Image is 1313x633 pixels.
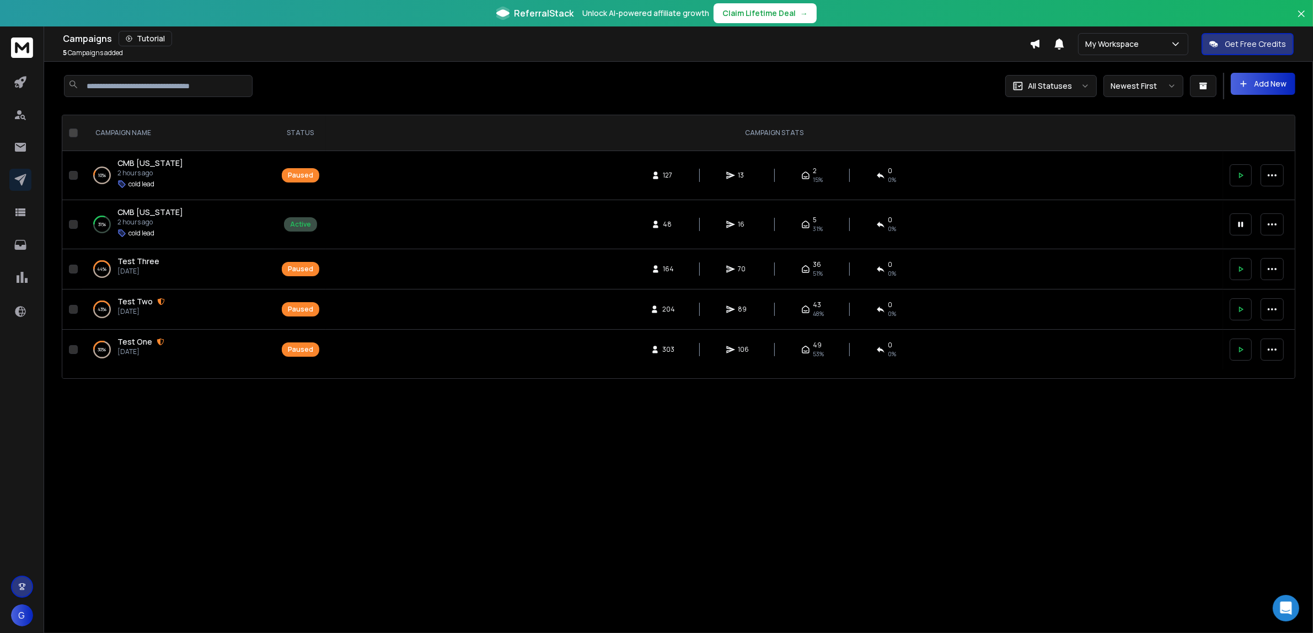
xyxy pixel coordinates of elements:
th: STATUS [275,115,326,151]
td: 31%CMB [US_STATE]2 hours agocold lead [82,200,275,249]
a: Test One [117,336,152,347]
span: 0 % [888,175,897,184]
span: 106 [738,345,749,354]
p: cold lead [128,229,154,238]
span: 127 [663,171,674,180]
td: 10%CMB [US_STATE]2 hours agocold lead [82,151,275,200]
a: CMB [US_STATE] [117,207,183,218]
p: 30 % [98,344,106,355]
a: Test Three [117,256,159,267]
span: 0 [888,216,893,224]
span: → [800,8,808,19]
span: CMB [US_STATE] [117,207,183,217]
p: [DATE] [117,347,164,356]
span: 5 [63,48,67,57]
span: 204 [662,305,675,314]
span: 0 [888,301,893,309]
p: All Statuses [1028,81,1072,92]
span: 53 % [813,350,824,358]
p: 43 % [98,304,106,315]
button: Newest First [1103,75,1183,97]
p: [DATE] [117,307,165,316]
span: 0 % [888,224,897,233]
span: 16 [738,220,749,229]
td: 30%Test One[DATE] [82,330,275,370]
span: 89 [738,305,749,314]
p: 2 hours ago [117,218,183,227]
span: 0 [888,341,893,350]
span: 164 [663,265,674,273]
span: 70 [738,265,749,273]
td: 43%Test Two[DATE] [82,289,275,330]
span: 0 [888,167,893,175]
span: 0 % [888,350,897,358]
p: cold lead [128,180,154,189]
div: Paused [288,265,313,273]
button: Add New [1231,73,1295,95]
span: 36 [813,260,822,269]
span: Test Three [117,256,159,266]
div: Paused [288,305,313,314]
span: CMB [US_STATE] [117,158,183,168]
span: 0 % [888,269,897,278]
p: 2 hours ago [117,169,183,178]
span: 43 [813,301,822,309]
p: Unlock AI-powered affiliate growth [582,8,709,19]
a: Test Two [117,296,153,307]
div: Paused [288,171,313,180]
td: 44%Test Three[DATE] [82,249,275,289]
span: 15 % [813,175,823,184]
p: 44 % [98,264,107,275]
a: CMB [US_STATE] [117,158,183,169]
button: Close banner [1294,7,1309,33]
span: 303 [663,345,675,354]
th: CAMPAIGN STATS [326,115,1223,151]
button: G [11,604,33,626]
div: Open Intercom Messenger [1273,595,1299,621]
th: CAMPAIGN NAME [82,115,275,151]
p: Campaigns added [63,49,123,57]
span: 0 % [888,309,897,318]
button: Tutorial [119,31,172,46]
div: Campaigns [63,31,1030,46]
p: [DATE] [117,267,159,276]
p: Get Free Credits [1225,39,1286,50]
span: 0 [888,260,893,269]
div: Active [290,220,311,229]
p: 10 % [98,170,106,181]
span: 48 [663,220,674,229]
span: 31 % [813,224,823,233]
span: 5 [813,216,817,224]
span: 51 % [813,269,823,278]
button: Claim Lifetime Deal→ [714,3,817,23]
span: ReferralStack [514,7,574,20]
button: Get Free Credits [1202,33,1294,55]
p: 31 % [98,219,106,230]
div: Paused [288,345,313,354]
span: 2 [813,167,817,175]
span: 13 [738,171,749,180]
span: 49 [813,341,822,350]
p: My Workspace [1085,39,1143,50]
span: 48 % [813,309,824,318]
